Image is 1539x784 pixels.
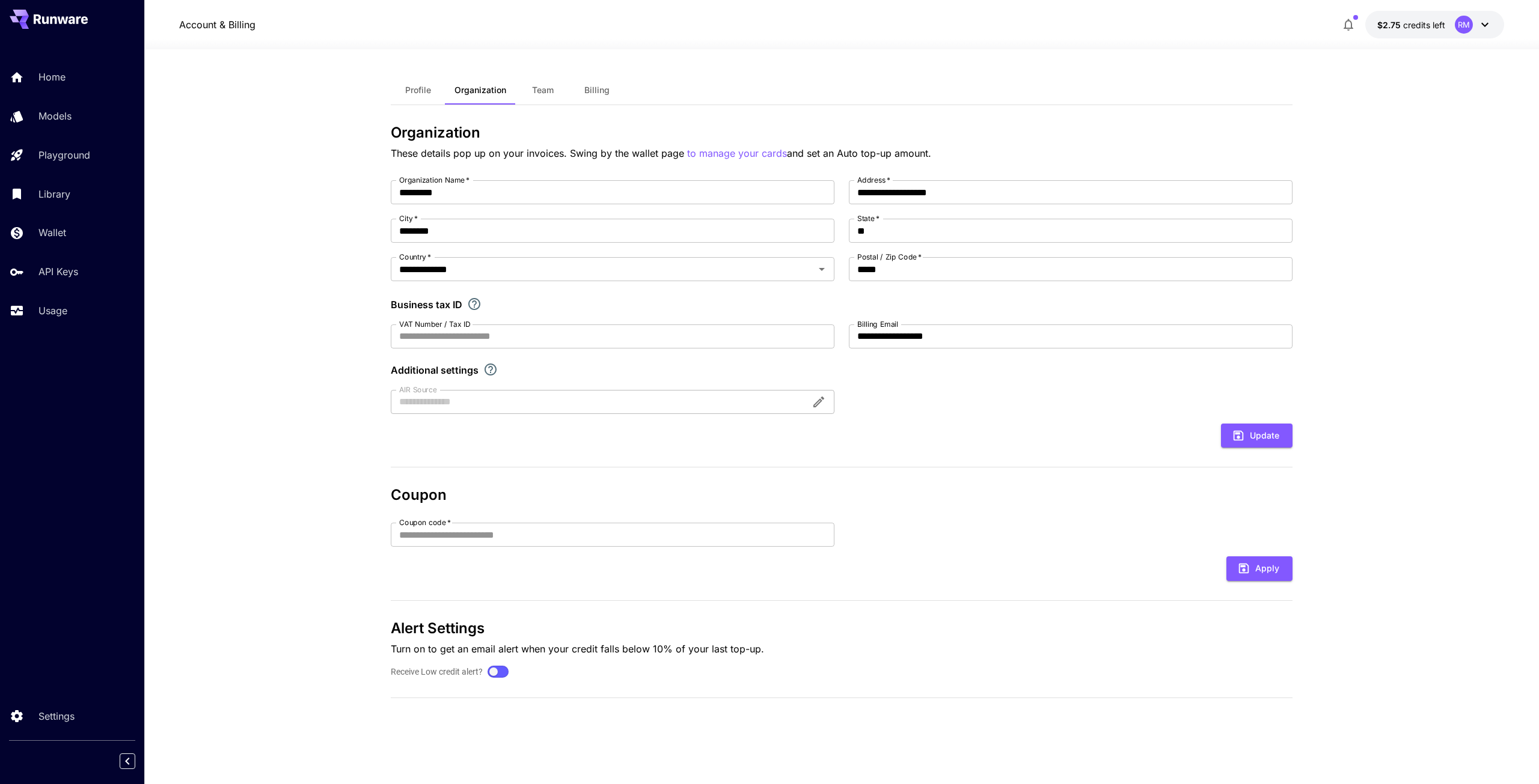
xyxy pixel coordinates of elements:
[1377,20,1403,30] span: $2.75
[38,264,78,279] p: API Keys
[38,109,72,123] p: Models
[38,187,70,201] p: Library
[399,384,436,395] label: AIR Source
[391,147,687,159] span: These details pop up on your invoices. Swing by the wallet page
[38,148,90,162] p: Playground
[179,17,255,32] nav: breadcrumb
[1365,11,1504,38] button: $2.74712RM
[38,70,66,84] p: Home
[399,252,431,262] label: Country
[1377,19,1445,31] div: $2.74712
[483,362,498,377] svg: Explore additional customization settings
[454,85,506,96] span: Organization
[391,297,462,312] p: Business tax ID
[129,750,144,772] div: Collapse sidebar
[813,261,830,278] button: Open
[391,487,1293,503] h3: Coupon
[391,124,1293,141] h3: Organization
[857,252,922,262] label: Postal / Zip Code
[399,213,418,223] label: City
[1455,16,1473,34] div: RM
[787,147,931,159] span: and set an Auto top-up amount.
[38,225,66,240] p: Wallet
[38,303,67,318] p: Usage
[405,85,431,96] span: Profile
[687,146,787,161] button: to manage your cards
[1226,556,1293,581] button: Apply
[857,213,880,223] label: State
[399,175,470,185] label: Organization Name
[857,175,890,185] label: Address
[857,319,898,329] label: Billing Email
[120,753,135,769] button: Collapse sidebar
[399,319,471,329] label: VAT Number / Tax ID
[391,666,483,678] label: Receive Low credit alert?
[532,85,554,96] span: Team
[467,297,482,311] svg: If you are a business tax registrant, please enter your business tax ID here.
[584,85,610,96] span: Billing
[391,620,1293,637] h3: Alert Settings
[179,17,255,32] a: Account & Billing
[391,642,1293,656] p: Turn on to get an email alert when your credit falls below 10% of your last top-up.
[391,363,479,377] p: Additional settings
[38,709,75,723] p: Settings
[1403,20,1445,30] span: credits left
[1221,424,1293,448] button: Update
[399,517,451,527] label: Coupon code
